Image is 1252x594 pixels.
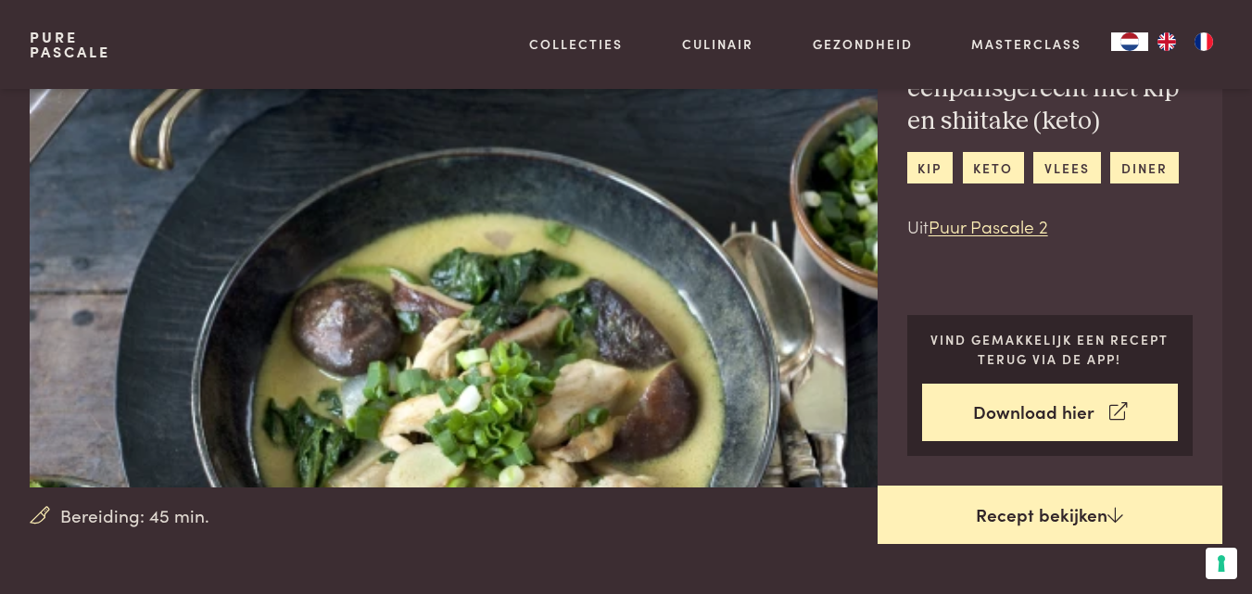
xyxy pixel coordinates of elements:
[1111,32,1148,51] div: Language
[813,34,913,54] a: Gezondheid
[907,213,1194,240] p: Uit
[1033,152,1100,183] a: vlees
[907,42,1194,138] h2: Aziatisch eenpansgerecht met kip en shiitake (keto)
[1185,32,1222,51] a: FR
[60,502,209,529] span: Bereiding: 45 min.
[1148,32,1222,51] ul: Language list
[1111,32,1222,51] aside: Language selected: Nederlands
[963,152,1024,183] a: keto
[929,213,1048,238] a: Puur Pascale 2
[878,486,1222,545] a: Recept bekijken
[971,34,1081,54] a: Masterclass
[922,330,1179,368] p: Vind gemakkelijk een recept terug via de app!
[682,34,753,54] a: Culinair
[922,384,1179,442] a: Download hier
[1111,32,1148,51] a: NL
[1110,152,1178,183] a: diner
[30,30,110,59] a: PurePascale
[1206,548,1237,579] button: Uw voorkeuren voor toestemming voor trackingtechnologieën
[529,34,623,54] a: Collecties
[907,152,953,183] a: kip
[1148,32,1185,51] a: EN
